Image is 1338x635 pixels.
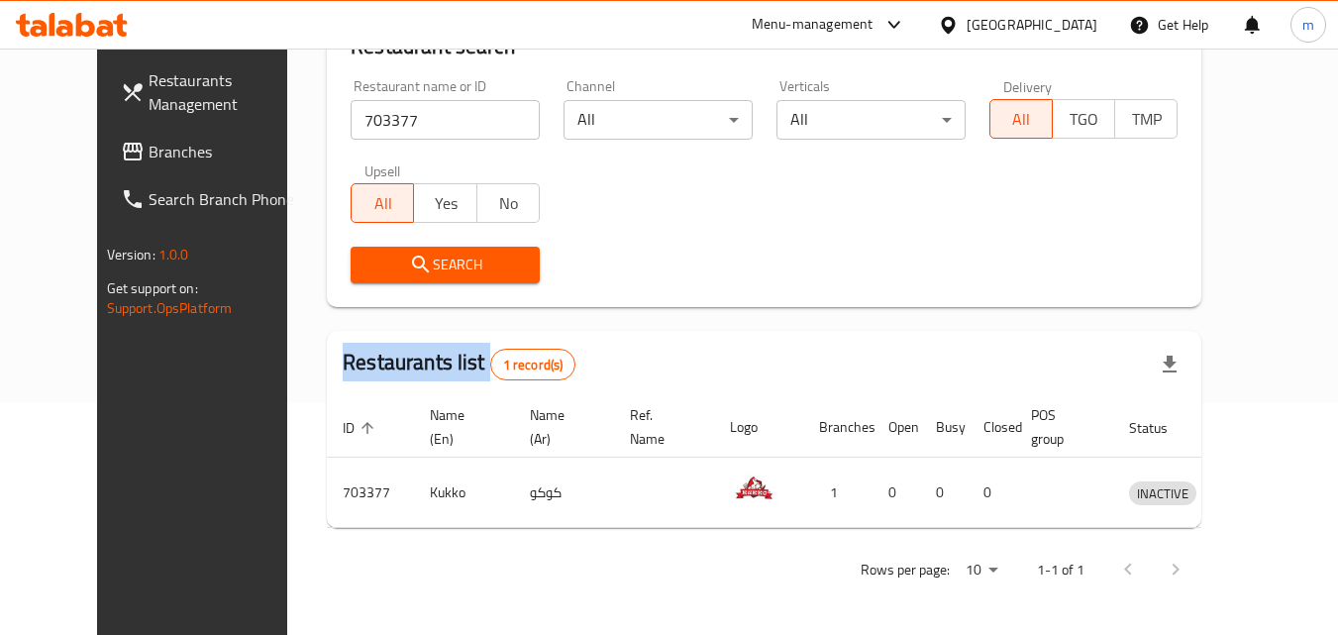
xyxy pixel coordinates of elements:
[714,397,803,458] th: Logo
[364,163,401,177] label: Upsell
[327,458,414,528] td: 703377
[752,13,874,37] div: Menu-management
[1037,558,1084,582] p: 1-1 of 1
[476,183,540,223] button: No
[107,275,198,301] span: Get support on:
[861,558,950,582] p: Rows per page:
[422,189,468,218] span: Yes
[968,397,1015,458] th: Closed
[105,128,321,175] a: Branches
[564,100,753,140] div: All
[343,416,380,440] span: ID
[105,175,321,223] a: Search Branch Phone
[149,187,305,211] span: Search Branch Phone
[107,295,233,321] a: Support.OpsPlatform
[1003,79,1053,93] label: Delivery
[1031,403,1089,451] span: POS group
[351,247,540,283] button: Search
[485,189,532,218] span: No
[803,458,873,528] td: 1
[413,183,476,223] button: Yes
[1129,482,1196,505] span: INACTIVE
[530,403,590,451] span: Name (Ar)
[491,356,575,374] span: 1 record(s)
[776,100,966,140] div: All
[343,348,575,380] h2: Restaurants list
[414,458,514,528] td: Kukko
[107,242,155,267] span: Version:
[1114,99,1178,139] button: TMP
[149,140,305,163] span: Branches
[158,242,189,267] span: 1.0.0
[1302,14,1314,36] span: m
[430,403,490,451] span: Name (En)
[998,105,1045,134] span: All
[514,458,614,528] td: كوكو
[958,556,1005,585] div: Rows per page:
[490,349,576,380] div: Total records count
[968,458,1015,528] td: 0
[351,32,1178,61] h2: Restaurant search
[149,68,305,116] span: Restaurants Management
[327,397,1288,528] table: enhanced table
[730,464,779,513] img: Kukko
[630,403,690,451] span: Ref. Name
[1061,105,1107,134] span: TGO
[1146,341,1193,388] div: Export file
[920,458,968,528] td: 0
[1123,105,1170,134] span: TMP
[360,189,406,218] span: All
[1129,416,1193,440] span: Status
[351,100,540,140] input: Search for restaurant name or ID..
[920,397,968,458] th: Busy
[366,253,524,277] span: Search
[989,99,1053,139] button: All
[873,458,920,528] td: 0
[873,397,920,458] th: Open
[803,397,873,458] th: Branches
[967,14,1097,36] div: [GEOGRAPHIC_DATA]
[105,56,321,128] a: Restaurants Management
[1052,99,1115,139] button: TGO
[351,183,414,223] button: All
[1129,481,1196,505] div: INACTIVE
